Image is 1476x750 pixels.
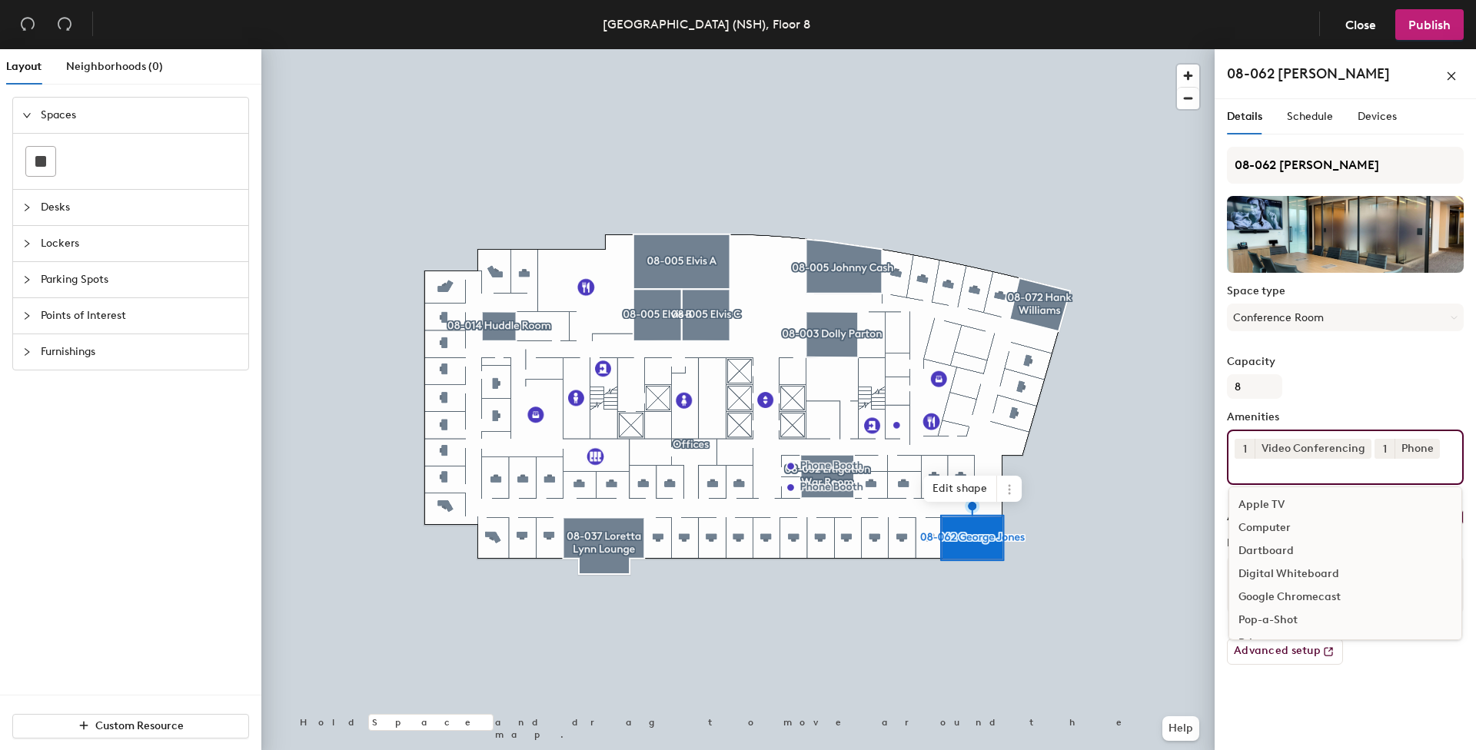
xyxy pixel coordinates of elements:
span: close [1446,71,1457,81]
button: Close [1332,9,1389,40]
label: Accessible [1227,511,1282,523]
label: Amenities [1227,411,1464,423]
span: Publish [1408,18,1451,32]
span: Layout [6,60,42,73]
div: Phone [1395,439,1440,459]
div: Printer [1229,632,1461,655]
span: Points of Interest [41,298,239,334]
span: 1 [1243,441,1247,457]
div: Google Chromecast [1229,586,1461,609]
div: Digital Whiteboard [1229,562,1461,586]
button: Redo (⌘ + ⇧ + Z) [49,9,80,40]
span: Parking Spots [41,262,239,297]
button: 1 [1375,439,1395,459]
span: Desks [41,190,239,225]
button: Publish [1395,9,1464,40]
button: Custom Resource [12,714,249,738]
h4: 08-062 [PERSON_NAME] [1227,64,1390,84]
button: Undo (⌘ + Z) [12,9,43,40]
span: Spaces [41,98,239,133]
span: collapsed [22,347,32,357]
span: Furnishings [41,334,239,370]
button: 1 [1235,439,1255,459]
span: Devices [1358,110,1397,123]
div: [GEOGRAPHIC_DATA] (NSH), Floor 8 [603,15,810,34]
div: Pop-a-Shot [1229,609,1461,632]
span: Lockers [41,226,239,261]
span: expanded [22,111,32,120]
span: Details [1227,110,1262,123]
span: Close [1345,18,1376,32]
span: Custom Resource [95,719,184,732]
span: Edit shape [923,476,997,502]
div: Dartboard [1229,539,1461,562]
button: Help [1162,716,1199,741]
span: collapsed [22,275,32,284]
span: Schedule [1287,110,1333,123]
div: Video Conferencing [1255,439,1371,459]
label: Space type [1227,285,1464,297]
button: Conference Room [1227,304,1464,331]
span: collapsed [22,311,32,320]
span: collapsed [22,239,32,248]
span: collapsed [22,203,32,212]
div: Computer [1229,516,1461,539]
img: The space named 08-062 George Jones [1227,196,1464,273]
div: Apple TV [1229,493,1461,516]
label: Notes [1227,537,1464,549]
span: 1 [1383,441,1387,457]
button: Advanced setup [1227,639,1343,665]
span: undo [20,16,35,32]
span: Neighborhoods (0) [66,60,163,73]
label: Capacity [1227,356,1464,368]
